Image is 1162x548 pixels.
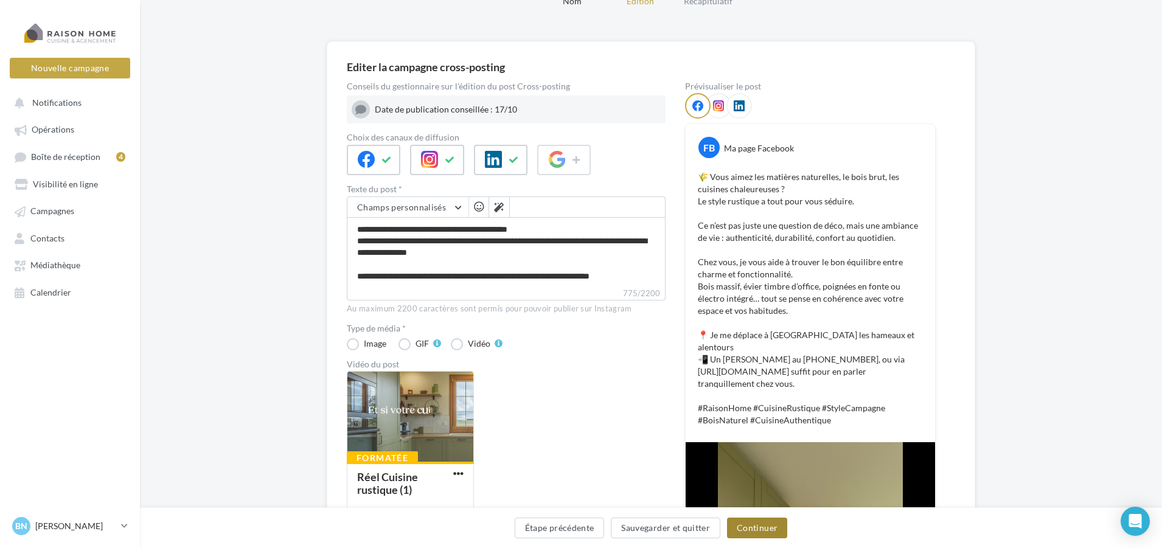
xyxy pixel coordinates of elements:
[698,171,923,426] p: 🌾 Vous aimez les matières naturelles, le bois brut, les cuisines chaleureuses ? Le style rustique...
[30,287,71,297] span: Calendrier
[515,518,605,538] button: Étape précédente
[35,520,116,532] p: [PERSON_NAME]
[357,202,446,212] span: Champs personnalisés
[347,303,666,314] div: Au maximum 2200 caractères sont permis pour pouvoir publier sur Instagram
[32,97,82,108] span: Notifications
[347,185,666,193] label: Texte du post *
[468,339,490,348] div: Vidéo
[375,103,661,116] div: Date de publication conseillée : 17/10
[7,145,133,168] a: Boîte de réception4
[727,518,787,538] button: Continuer
[7,281,133,303] a: Calendrier
[347,133,666,142] label: Choix des canaux de diffusion
[724,142,794,154] div: Ma page Facebook
[7,91,128,113] button: Notifications
[698,137,720,158] div: FB
[33,179,98,189] span: Visibilité en ligne
[416,339,429,348] div: GIF
[10,515,130,538] a: Bn [PERSON_NAME]
[30,260,80,271] span: Médiathèque
[685,82,936,91] div: Prévisualiser le post
[30,233,64,243] span: Contacts
[611,518,720,538] button: Sauvegarder et quitter
[1121,507,1150,536] div: Open Intercom Messenger
[7,173,133,195] a: Visibilité en ligne
[32,125,74,135] span: Opérations
[7,199,133,221] a: Campagnes
[347,360,666,369] div: Vidéo du post
[116,152,125,162] div: 4
[30,206,74,217] span: Campagnes
[357,470,418,496] div: Réel Cuisine rustique (1)
[7,254,133,276] a: Médiathèque
[31,151,100,162] span: Boîte de réception
[347,61,505,72] div: Editer la campagne cross-posting
[347,197,468,218] button: Champs personnalisés
[347,82,666,91] div: Conseils du gestionnaire sur l'édition du post Cross-posting
[15,520,27,532] span: Bn
[364,339,386,348] div: Image
[347,451,418,465] div: Formatée
[7,118,133,140] a: Opérations
[347,287,666,300] label: 775/2200
[347,324,666,333] label: Type de média *
[10,58,130,78] button: Nouvelle campagne
[7,227,133,249] a: Contacts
